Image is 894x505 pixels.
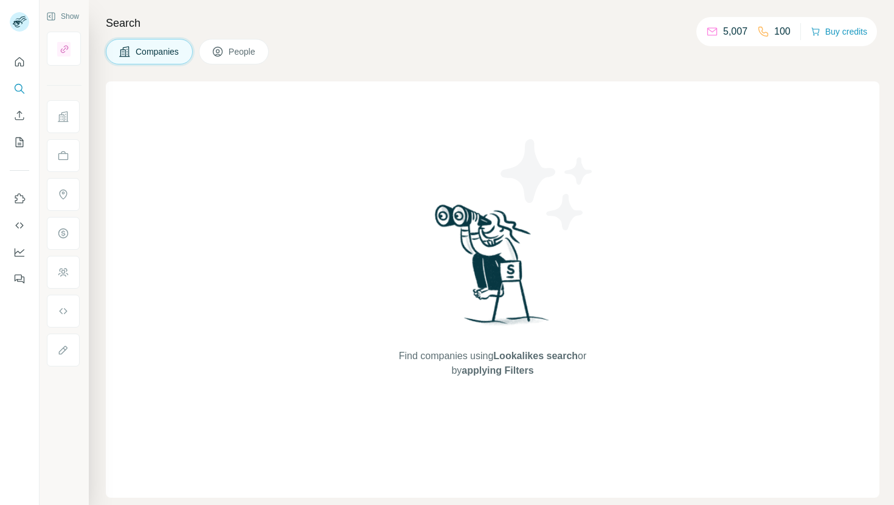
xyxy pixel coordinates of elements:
[10,188,29,210] button: Use Surfe on LinkedIn
[429,201,556,337] img: Surfe Illustration - Woman searching with binoculars
[10,105,29,126] button: Enrich CSV
[38,7,88,26] button: Show
[10,241,29,263] button: Dashboard
[395,349,590,378] span: Find companies using or by
[462,365,533,376] span: applying Filters
[493,351,578,361] span: Lookalikes search
[774,24,791,39] p: 100
[229,46,257,58] span: People
[10,51,29,73] button: Quick start
[10,131,29,153] button: My lists
[723,24,747,39] p: 5,007
[10,268,29,290] button: Feedback
[136,46,180,58] span: Companies
[10,78,29,100] button: Search
[106,15,879,32] h4: Search
[811,23,867,40] button: Buy credits
[493,130,602,239] img: Surfe Illustration - Stars
[10,215,29,236] button: Use Surfe API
